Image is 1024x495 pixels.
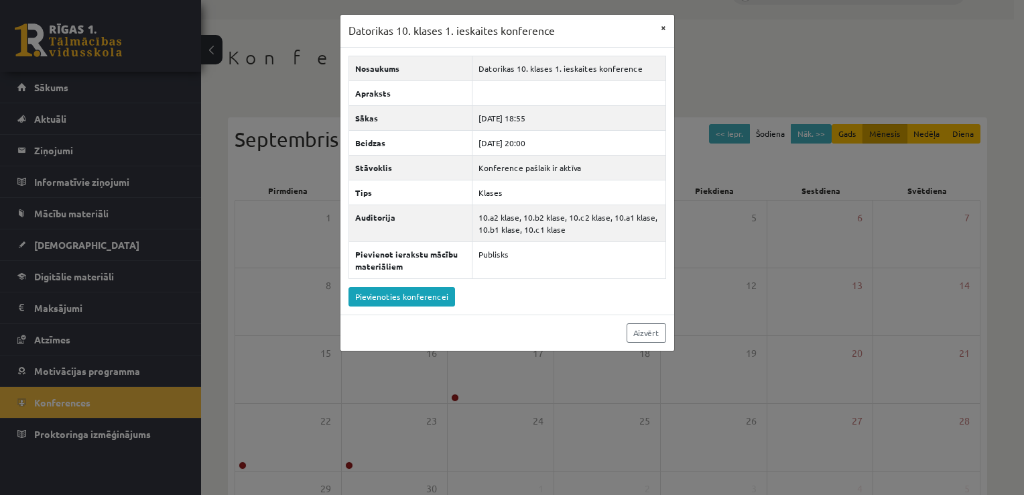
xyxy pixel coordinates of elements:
th: Tips [348,180,472,205]
td: Konference pašlaik ir aktīva [472,155,665,180]
th: Nosaukums [348,56,472,80]
td: Datorikas 10. klases 1. ieskaites konference [472,56,665,80]
th: Beidzas [348,130,472,155]
td: [DATE] 18:55 [472,105,665,130]
th: Sākas [348,105,472,130]
button: × [653,15,674,40]
th: Stāvoklis [348,155,472,180]
th: Auditorija [348,205,472,241]
a: Aizvērt [627,323,666,343]
td: 10.a2 klase, 10.b2 klase, 10.c2 klase, 10.a1 klase, 10.b1 klase, 10.c1 klase [472,205,665,241]
td: Publisks [472,241,665,278]
td: Klases [472,180,665,205]
th: Pievienot ierakstu mācību materiāliem [348,241,472,278]
h3: Datorikas 10. klases 1. ieskaites konference [348,23,555,39]
td: [DATE] 20:00 [472,130,665,155]
a: Pievienoties konferencei [348,287,455,307]
th: Apraksts [348,80,472,105]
